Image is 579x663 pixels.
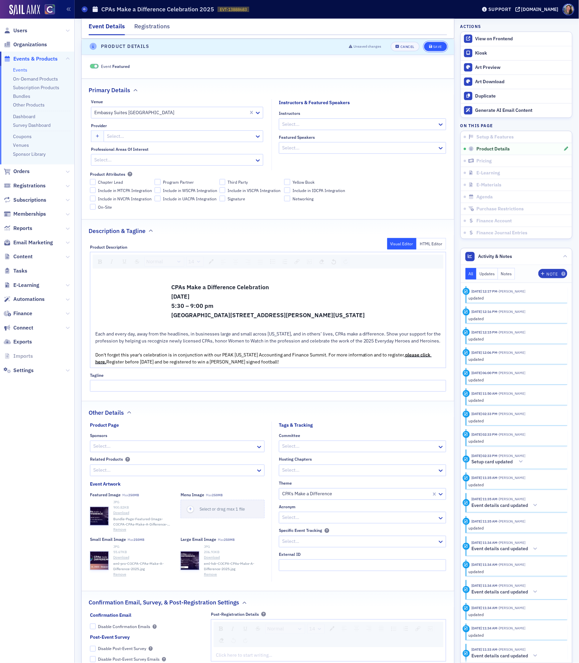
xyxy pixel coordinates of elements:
div: Support [488,6,511,12]
span: Bundle-Page-Featured-Image-COCPA-CPAs-Make-A-Difference-2025.jpg [113,517,174,528]
span: Agenda [476,194,493,200]
div: Art Preview [475,65,569,71]
span: Tiffany Carson [497,370,525,375]
div: rdw-block-control [143,257,185,267]
img: SailAMX [9,5,40,15]
a: Settings [4,367,34,374]
div: rdw-history-control [328,257,351,267]
div: updated [468,418,563,424]
span: Tasks [13,267,27,275]
input: Networking [284,196,290,202]
span: Include in NVCPA Integration [98,196,152,202]
span: Max [122,493,139,498]
div: Update [463,370,470,377]
button: Notes [498,268,515,280]
div: Bold [217,624,225,633]
a: Subscriptions [4,196,46,204]
a: Font Size [187,257,204,266]
div: Justify [256,257,265,266]
div: Menu Image [181,493,204,498]
div: Venue [91,99,103,104]
input: Disable Post-Event Survey Emails [90,656,96,662]
button: Save [424,42,447,51]
a: View Homepage [40,4,55,16]
h4: On this page [460,122,572,128]
div: Update [463,411,470,418]
div: Center [352,624,361,634]
div: Redo [341,257,350,266]
label: Yellow Book [284,179,347,185]
div: Activity [463,499,470,506]
div: Sponsors [90,433,107,438]
span: Orders [13,168,30,175]
a: Users [4,27,27,34]
div: Event Details [89,22,125,35]
div: rdw-wrapper [90,252,446,368]
input: Include in UACPA Integration [155,196,161,202]
label: Include in NVCPA Integration [90,196,153,202]
span: Tiffany Carson [497,411,525,416]
h2: Primary Details [89,86,130,95]
span: Settings [13,367,34,374]
div: Link [413,624,423,634]
span: Content [13,253,33,260]
a: please click here. [95,352,432,365]
span: Tiffany Carson [497,330,525,334]
div: Art Download [475,79,569,85]
img: SailAMX [45,4,55,15]
div: Left [339,624,349,634]
time: 9/2/2025 02:33 PM [471,411,497,416]
span: Unsaved changes [354,44,381,49]
input: Disable Confirmation Emails [90,624,96,630]
span: Networking [292,196,313,202]
h5: Event details card updated [471,653,528,659]
a: E-Learning [4,282,39,289]
div: Product Description [90,245,127,250]
input: Disable Post-Event Survey [90,646,96,652]
label: Third Party [220,179,282,185]
div: JPG [113,500,174,505]
div: Unordered [389,624,399,634]
button: Select or drag max 1 file [181,500,265,519]
div: Update [463,390,470,397]
button: Duplicate [461,89,572,103]
label: Chapter Lead [90,179,153,185]
h4: Product Details [101,43,149,50]
span: CPAs Make a Difference Celebration [DATE] 5:30 – 9:00 pm [GEOGRAPHIC_DATA][STREET_ADDRESS][PERSON... [171,283,365,319]
span: Include in UACPA Integration [163,196,217,202]
input: Third Party [220,179,226,185]
div: updated [468,438,563,444]
div: rdw-toolbar [93,255,443,269]
span: Connect [13,324,33,331]
time: 9/24/2025 12:16 PM [471,309,497,314]
h5: Event details card updated [471,589,528,595]
label: Include in UACPA Integration [155,196,217,202]
a: Survey Dashboard [13,122,51,128]
div: Right [243,257,253,266]
span: Aidan Sullivan [497,391,525,396]
div: Ordered [401,624,410,633]
a: Events & Products [4,55,58,63]
time: 9/2/2025 02:33 PM [471,453,497,458]
button: Remove [113,572,126,577]
span: Each and every day, away from the headlines, in businesses large and small across [US_STATE], and... [95,331,442,344]
div: rdw-color-picker [205,257,217,267]
div: Activity [463,456,470,463]
a: Sponsor Library [13,151,46,157]
a: Dashboard [13,113,35,119]
div: Provider [91,123,107,128]
div: Save [433,45,442,49]
span: Max [206,493,223,498]
div: Remove [317,257,326,266]
div: Justify [376,624,386,634]
div: Right [364,624,374,634]
span: Third Party [228,179,248,185]
label: Signature [220,196,282,202]
div: rdw-dropdown [265,624,305,634]
div: Duplicate [475,93,569,99]
span: Tiffany Carson [497,453,525,458]
a: Art Download [461,75,572,89]
span: Tiffany Carson [497,309,525,314]
button: Event details card updated [471,502,540,509]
